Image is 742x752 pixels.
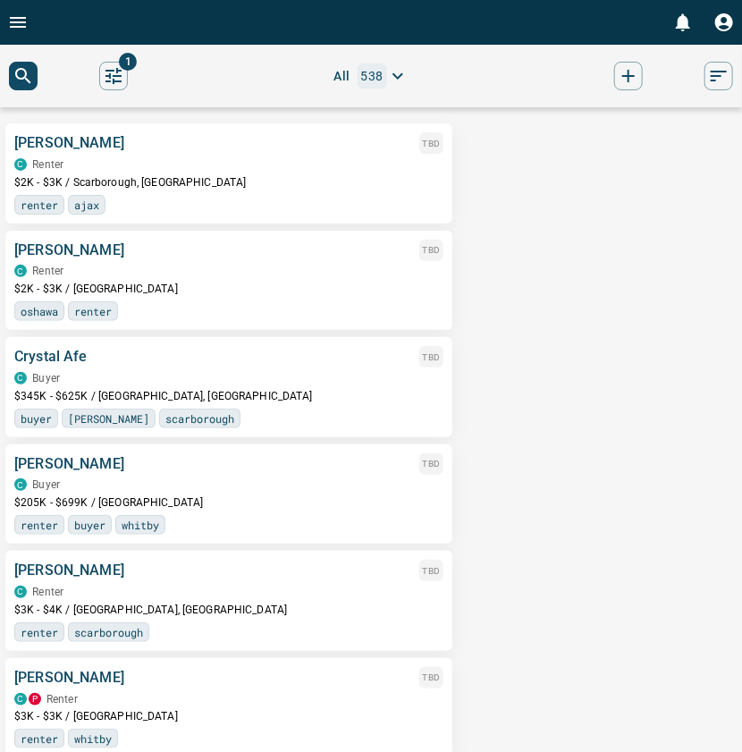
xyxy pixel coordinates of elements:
[14,693,27,706] div: condos.ca
[68,410,149,427] span: [PERSON_NAME]
[14,240,443,322] button: [PERSON_NAME]TBDcondos.caRenter$2K - $3K / [GEOGRAPHIC_DATA]oshawarenter
[119,53,137,71] span: 1
[14,240,124,261] p: [PERSON_NAME]
[14,560,124,581] p: [PERSON_NAME]
[74,302,112,320] span: renter
[21,516,58,534] span: renter
[423,351,440,364] p: TBD
[14,372,27,384] div: condos.ca
[423,243,440,257] p: TBD
[14,265,27,277] div: condos.ca
[14,709,443,724] p: $3K - $3K / [GEOGRAPHIC_DATA]
[14,586,27,598] div: condos.ca
[14,495,443,511] p: $205K - $699K / [GEOGRAPHIC_DATA]
[14,667,443,749] button: [PERSON_NAME]TBDcondos.caproperty.caRenter$3K - $3K / [GEOGRAPHIC_DATA]renterwhitby
[14,453,443,536] button: [PERSON_NAME]TBDcondos.caBuyer$205K - $699K / [GEOGRAPHIC_DATA]renterbuyerwhitby
[190,60,552,92] button: All538
[14,158,27,171] div: condos.ca
[21,623,58,641] span: renter
[361,65,384,87] p: 538
[14,175,443,190] p: $2K - $3K / Scarborough, [GEOGRAPHIC_DATA]
[423,564,440,578] p: TBD
[21,730,58,748] span: renter
[21,302,58,320] span: oshawa
[14,132,124,154] p: [PERSON_NAME]
[32,265,63,277] p: Renter
[423,671,440,684] p: TBD
[46,693,78,706] p: Renter
[21,410,52,427] span: buyer
[706,4,742,40] button: Profile
[29,693,41,706] div: property.ca
[423,457,440,470] p: TBD
[32,158,63,171] p: Renter
[21,196,58,214] span: renter
[14,560,443,642] button: [PERSON_NAME]TBDcondos.caRenter$3K - $4K / [GEOGRAPHIC_DATA], [GEOGRAPHIC_DATA]renterscarborough
[14,132,443,215] button: [PERSON_NAME]TBDcondos.caRenter$2K - $3K / Scarborough, [GEOGRAPHIC_DATA]renterajax
[14,667,124,689] p: [PERSON_NAME]
[14,346,88,368] p: Crystal Afe
[9,62,38,90] button: search button
[165,410,234,427] span: scarborough
[14,453,124,475] p: [PERSON_NAME]
[333,65,350,87] span: All
[32,372,60,384] p: Buyer
[74,730,112,748] span: whitby
[14,282,443,297] p: $2K - $3K / [GEOGRAPHIC_DATA]
[14,603,443,618] p: $3K - $4K / [GEOGRAPHIC_DATA], [GEOGRAPHIC_DATA]
[74,623,143,641] span: scarborough
[14,346,443,428] button: Crystal AfeTBDcondos.caBuyer$345K - $625K / [GEOGRAPHIC_DATA], [GEOGRAPHIC_DATA]buyer[PERSON_NAME...
[74,516,105,534] span: buyer
[122,516,159,534] span: whitby
[14,389,443,404] p: $345K - $625K / [GEOGRAPHIC_DATA], [GEOGRAPHIC_DATA]
[32,586,63,598] p: Renter
[423,137,440,150] p: TBD
[14,478,27,491] div: condos.ca
[32,478,60,491] p: Buyer
[74,196,99,214] span: ajax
